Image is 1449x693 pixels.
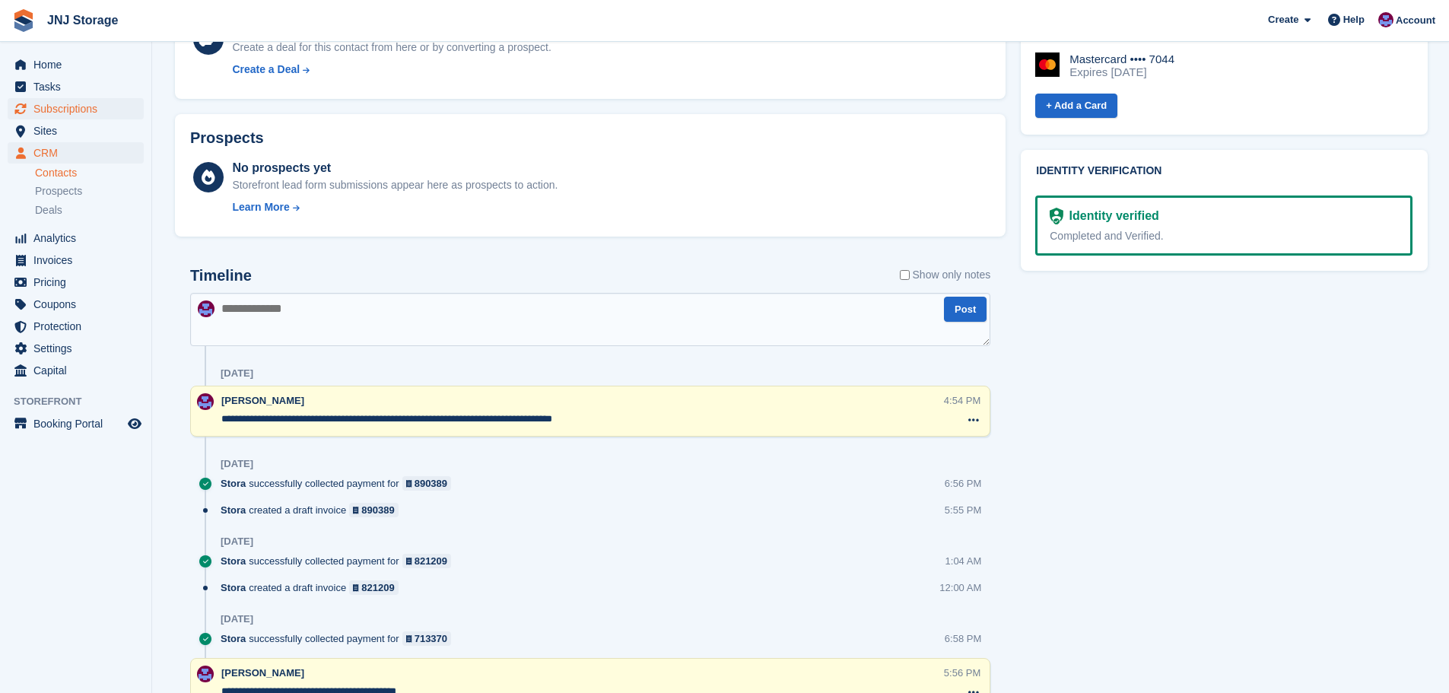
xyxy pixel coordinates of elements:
div: Storefront lead form submissions appear here as prospects to action. [232,177,558,193]
div: 1:04 AM [945,554,982,568]
h2: Prospects [190,129,264,147]
img: Mastercard Logo [1035,52,1060,77]
span: CRM [33,142,125,164]
a: 890389 [349,503,399,517]
a: menu [8,227,144,249]
a: menu [8,98,144,119]
span: [PERSON_NAME] [221,395,304,406]
div: Create a deal for this contact from here or by converting a prospect. [232,40,551,56]
a: menu [8,294,144,315]
div: Completed and Verified. [1050,228,1398,244]
a: menu [8,250,144,271]
a: + Add a Card [1035,94,1117,119]
h2: Identity verification [1036,165,1412,177]
span: Stora [221,554,246,568]
a: menu [8,142,144,164]
div: 6:56 PM [945,476,981,491]
a: menu [8,120,144,141]
a: menu [8,338,144,359]
span: Stora [221,476,246,491]
a: Create a Deal [232,62,551,78]
div: 713370 [415,631,447,646]
span: Capital [33,360,125,381]
span: Storefront [14,394,151,409]
img: stora-icon-8386f47178a22dfd0bd8f6a31ec36ba5ce8667c1dd55bd0f319d3a0aa187defe.svg [12,9,35,32]
span: Invoices [33,250,125,271]
a: 713370 [402,631,452,646]
span: Prospects [35,184,82,199]
div: 4:54 PM [944,393,980,408]
div: No prospects yet [232,159,558,177]
div: [DATE] [221,613,253,625]
span: Account [1396,13,1435,28]
span: Sites [33,120,125,141]
img: Jonathan Scrase [197,666,214,682]
a: Contacts [35,166,144,180]
a: Learn More [232,199,558,215]
a: menu [8,316,144,337]
div: [DATE] [221,458,253,470]
span: Coupons [33,294,125,315]
div: created a draft invoice [221,503,406,517]
span: Settings [33,338,125,359]
label: Show only notes [900,267,991,283]
a: menu [8,54,144,75]
a: Deals [35,202,144,218]
a: Prospects [35,183,144,199]
div: successfully collected payment for [221,476,459,491]
img: Jonathan Scrase [197,393,214,410]
span: Analytics [33,227,125,249]
a: menu [8,272,144,293]
span: Protection [33,316,125,337]
div: 6:58 PM [945,631,981,646]
span: Deals [35,203,62,218]
div: 890389 [361,503,394,517]
span: Create [1268,12,1298,27]
div: 5:55 PM [945,503,981,517]
div: successfully collected payment for [221,631,459,646]
span: Help [1343,12,1365,27]
a: 821209 [349,580,399,595]
img: Jonathan Scrase [1378,12,1393,27]
span: [PERSON_NAME] [221,667,304,679]
span: Stora [221,503,246,517]
div: [DATE] [221,367,253,380]
h2: Timeline [190,267,252,285]
div: 821209 [361,580,394,595]
a: 821209 [402,554,452,568]
span: Stora [221,631,246,646]
div: Create a Deal [232,62,300,78]
div: Expires [DATE] [1069,65,1174,79]
span: Home [33,54,125,75]
span: Booking Portal [33,413,125,434]
div: Mastercard •••• 7044 [1069,52,1174,66]
img: Identity Verification Ready [1050,208,1063,224]
div: Identity verified [1063,207,1159,225]
div: 890389 [415,476,447,491]
span: Stora [221,580,246,595]
div: 821209 [415,554,447,568]
a: 890389 [402,476,452,491]
a: JNJ Storage [41,8,124,33]
div: created a draft invoice [221,580,406,595]
div: 5:56 PM [944,666,980,680]
img: Jonathan Scrase [198,300,214,317]
div: Learn More [232,199,289,215]
a: Preview store [126,415,144,433]
div: [DATE] [221,536,253,548]
button: Post [944,297,987,322]
a: menu [8,360,144,381]
span: Tasks [33,76,125,97]
span: Subscriptions [33,98,125,119]
div: successfully collected payment for [221,554,459,568]
span: Pricing [33,272,125,293]
a: menu [8,413,144,434]
div: 12:00 AM [939,580,981,595]
input: Show only notes [900,267,910,283]
a: menu [8,76,144,97]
